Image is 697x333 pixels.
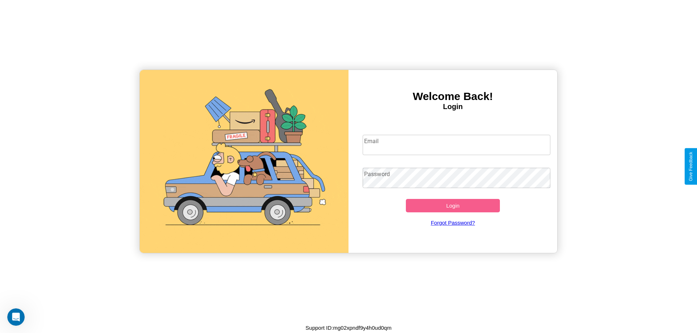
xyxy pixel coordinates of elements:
[7,308,25,326] iframe: Intercom live chat
[406,199,500,212] button: Login
[348,103,557,111] h4: Login
[140,70,348,253] img: gif
[359,212,547,233] a: Forgot Password?
[688,152,693,181] div: Give Feedback
[306,323,392,333] p: Support ID: mg02xpndf9y4h0ud0qm
[348,90,557,103] h3: Welcome Back!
